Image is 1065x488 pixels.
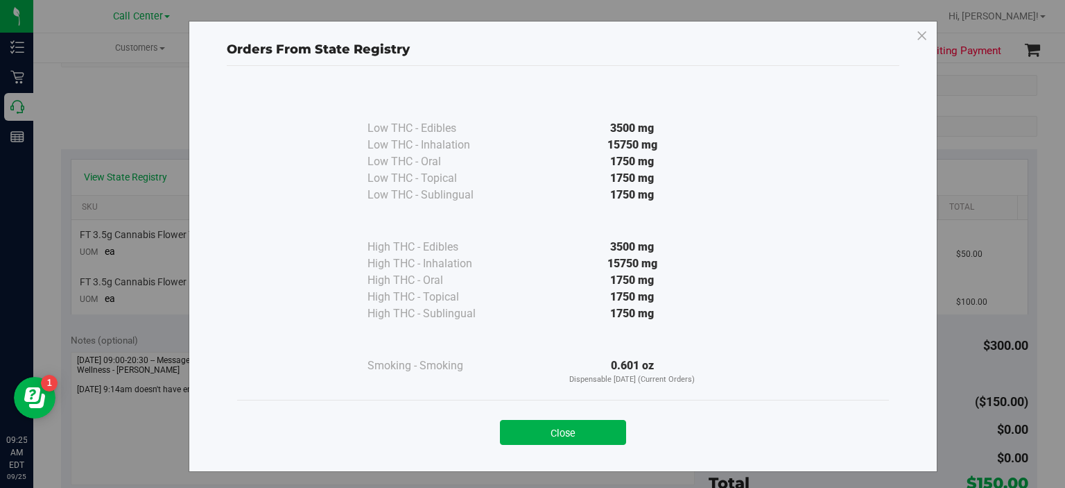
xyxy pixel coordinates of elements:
[506,374,759,386] p: Dispensable [DATE] (Current Orders)
[506,357,759,386] div: 0.601 oz
[506,305,759,322] div: 1750 mg
[367,289,506,305] div: High THC - Topical
[367,170,506,187] div: Low THC - Topical
[367,272,506,289] div: High THC - Oral
[506,255,759,272] div: 15750 mg
[500,420,626,445] button: Close
[367,255,506,272] div: High THC - Inhalation
[14,377,55,419] iframe: Resource center
[506,170,759,187] div: 1750 mg
[506,120,759,137] div: 3500 mg
[367,187,506,203] div: Low THC - Sublingual
[367,239,506,255] div: High THC - Edibles
[506,153,759,170] div: 1750 mg
[367,137,506,153] div: Low THC - Inhalation
[506,239,759,255] div: 3500 mg
[506,187,759,203] div: 1750 mg
[367,120,506,137] div: Low THC - Edibles
[367,305,506,322] div: High THC - Sublingual
[506,289,759,305] div: 1750 mg
[367,153,506,170] div: Low THC - Oral
[506,272,759,289] div: 1750 mg
[227,42,410,57] span: Orders From State Registry
[41,375,58,392] iframe: Resource center unread badge
[367,357,506,374] div: Smoking - Smoking
[506,137,759,153] div: 15750 mg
